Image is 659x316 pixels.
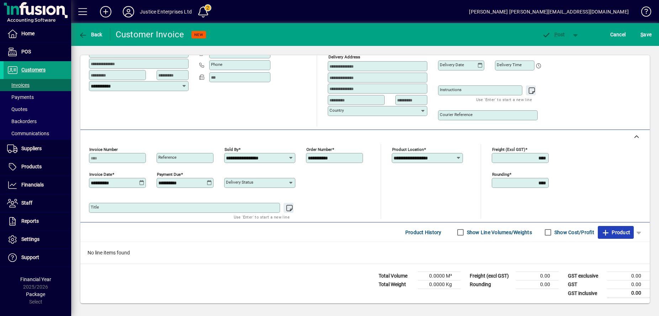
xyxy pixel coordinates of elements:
[466,280,516,289] td: Rounding
[418,280,460,289] td: 0.0000 Kg
[7,94,34,100] span: Payments
[234,213,290,221] mat-hint: Use 'Enter' to start a new line
[89,172,112,177] mat-label: Invoice date
[4,79,71,91] a: Invoices
[21,254,39,260] span: Support
[79,32,102,37] span: Back
[4,158,71,176] a: Products
[77,28,104,41] button: Back
[140,6,192,17] div: Justice Enterprises Ltd
[4,231,71,248] a: Settings
[21,218,39,224] span: Reports
[516,280,559,289] td: 0.00
[440,87,462,92] mat-label: Instructions
[7,82,30,88] span: Invoices
[465,229,532,236] label: Show Line Volumes/Weights
[601,227,630,238] span: Product
[640,29,652,40] span: ave
[158,155,176,160] mat-label: Reference
[418,272,460,280] td: 0.0000 M³
[117,5,140,18] button: Profile
[71,28,110,41] app-page-header-button: Back
[402,226,444,239] button: Product History
[4,103,71,115] a: Quotes
[607,272,650,280] td: 0.00
[610,29,626,40] span: Cancel
[607,280,650,289] td: 0.00
[375,272,418,280] td: Total Volume
[225,147,238,152] mat-label: Sold by
[4,140,71,158] a: Suppliers
[466,272,516,280] td: Freight (excl GST)
[4,176,71,194] a: Financials
[194,32,203,37] span: NEW
[538,28,569,41] button: Post
[492,147,525,152] mat-label: Freight (excl GST)
[542,32,565,37] span: ost
[21,67,46,73] span: Customers
[640,32,643,37] span: S
[564,272,607,280] td: GST exclusive
[608,28,628,41] button: Cancel
[157,172,181,177] mat-label: Payment due
[116,29,184,40] div: Customer Invoice
[516,272,559,280] td: 0.00
[7,131,49,136] span: Communications
[564,280,607,289] td: GST
[21,49,31,54] span: POS
[4,212,71,230] a: Reports
[553,229,594,236] label: Show Cost/Profit
[91,205,99,210] mat-label: Title
[4,91,71,103] a: Payments
[598,226,634,239] button: Product
[492,172,509,177] mat-label: Rounding
[4,43,71,61] a: POS
[306,147,332,152] mat-label: Order number
[405,227,442,238] span: Product History
[392,147,424,152] mat-label: Product location
[440,62,464,67] mat-label: Delivery date
[329,108,344,113] mat-label: Country
[226,180,253,185] mat-label: Delivery status
[4,115,71,127] a: Backorders
[607,289,650,298] td: 0.00
[497,62,522,67] mat-label: Delivery time
[639,28,653,41] button: Save
[4,25,71,43] a: Home
[636,1,650,25] a: Knowledge Base
[440,112,473,117] mat-label: Courier Reference
[20,276,51,282] span: Financial Year
[4,194,71,212] a: Staff
[21,236,39,242] span: Settings
[21,200,32,206] span: Staff
[554,32,558,37] span: P
[211,62,222,67] mat-label: Phone
[7,118,37,124] span: Backorders
[375,280,418,289] td: Total Weight
[21,182,44,188] span: Financials
[7,106,27,112] span: Quotes
[21,164,42,169] span: Products
[89,147,118,152] mat-label: Invoice number
[564,289,607,298] td: GST inclusive
[21,146,42,151] span: Suppliers
[26,291,45,297] span: Package
[469,6,629,17] div: [PERSON_NAME] [PERSON_NAME][EMAIL_ADDRESS][DOMAIN_NAME]
[94,5,117,18] button: Add
[4,127,71,139] a: Communications
[80,242,650,264] div: No line items found
[476,95,532,104] mat-hint: Use 'Enter' to start a new line
[4,249,71,267] a: Support
[21,31,35,36] span: Home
